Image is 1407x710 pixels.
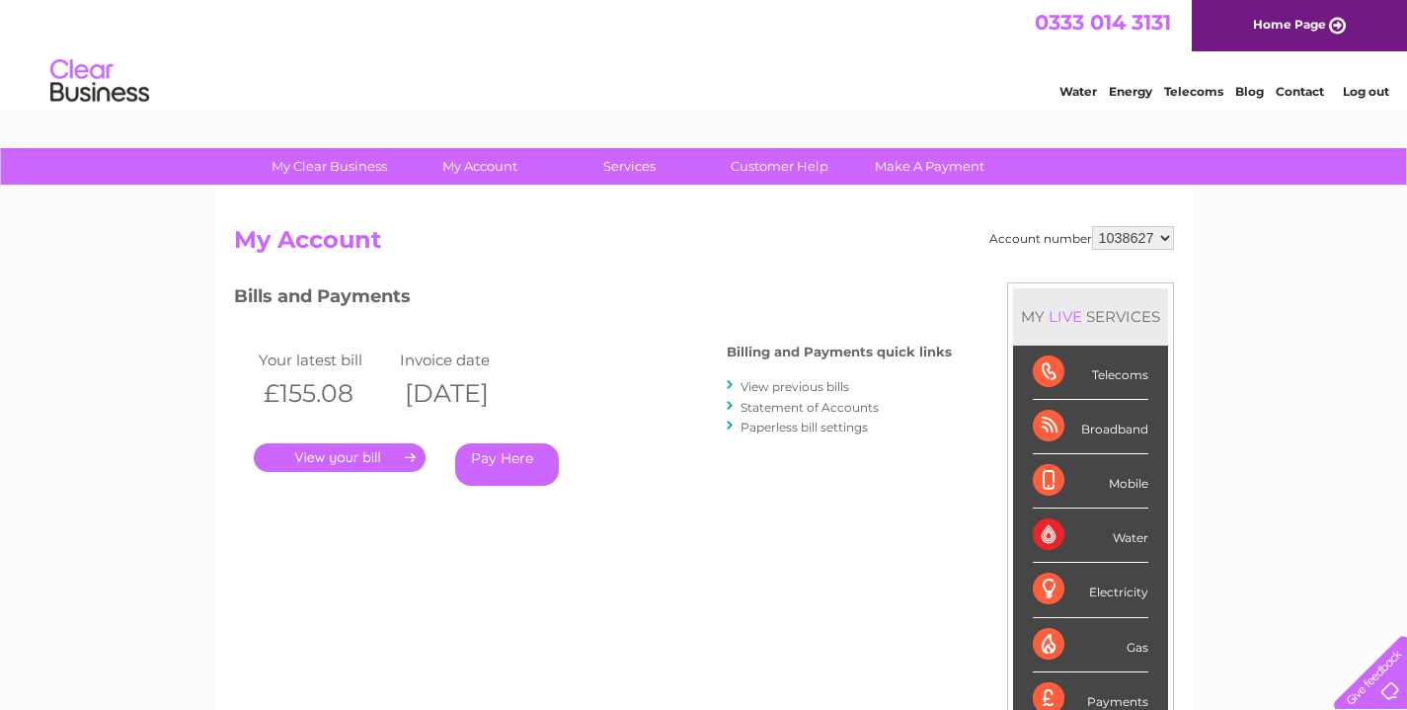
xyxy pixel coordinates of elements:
div: Water [1033,509,1148,563]
div: MY SERVICES [1013,288,1168,345]
h4: Billing and Payments quick links [727,345,952,359]
a: View previous bills [741,379,849,394]
a: Paperless bill settings [741,420,868,434]
h2: My Account [234,226,1174,264]
th: £155.08 [254,373,396,414]
a: Water [1059,84,1097,99]
a: Telecoms [1164,84,1223,99]
div: Account number [989,226,1174,250]
div: Electricity [1033,563,1148,617]
a: Customer Help [698,148,861,185]
a: Pay Here [455,443,559,486]
div: Clear Business is a trading name of Verastar Limited (registered in [GEOGRAPHIC_DATA] No. 3667643... [238,11,1171,96]
a: Statement of Accounts [741,400,879,415]
div: Gas [1033,618,1148,672]
a: Log out [1343,84,1389,99]
a: . [254,443,426,472]
td: Your latest bill [254,347,396,373]
img: logo.png [49,51,150,112]
div: LIVE [1045,307,1086,326]
a: My Account [398,148,561,185]
div: Broadband [1033,400,1148,454]
div: Telecoms [1033,346,1148,400]
td: Invoice date [395,347,537,373]
a: Services [548,148,711,185]
a: Blog [1235,84,1264,99]
a: Contact [1276,84,1324,99]
th: [DATE] [395,373,537,414]
h3: Bills and Payments [234,282,952,317]
a: Make A Payment [848,148,1011,185]
a: 0333 014 3131 [1035,10,1171,35]
a: My Clear Business [248,148,411,185]
div: Mobile [1033,454,1148,509]
a: Energy [1109,84,1152,99]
